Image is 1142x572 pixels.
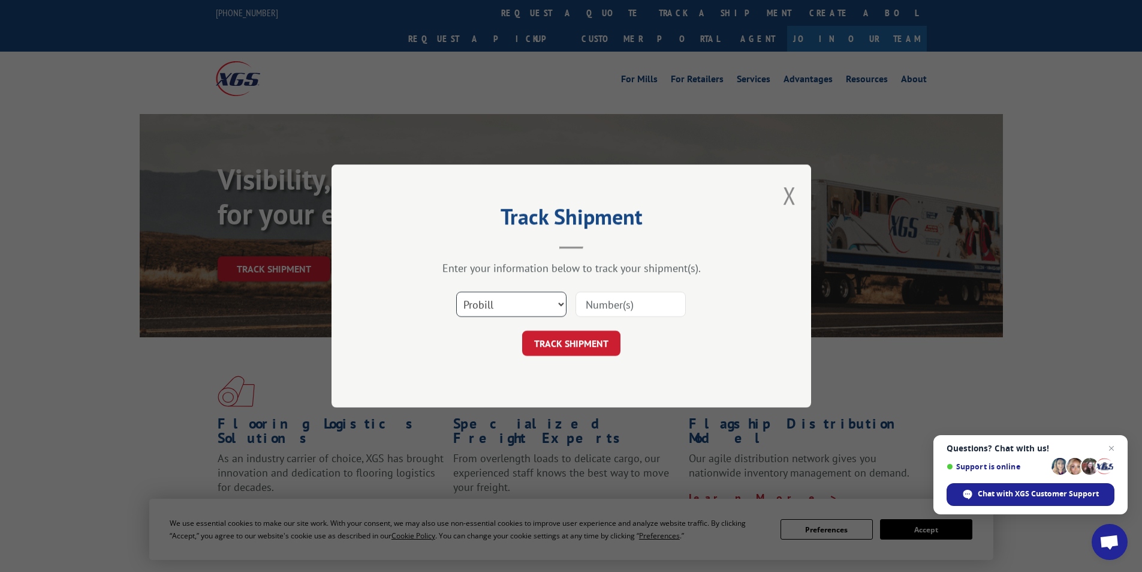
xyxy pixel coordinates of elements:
[978,489,1099,499] span: Chat with XGS Customer Support
[1104,441,1119,456] span: Close chat
[783,179,796,211] button: Close modal
[522,331,620,356] button: TRACK SHIPMENT
[1092,524,1128,560] div: Open chat
[575,292,686,317] input: Number(s)
[947,462,1047,471] span: Support is online
[947,444,1114,453] span: Questions? Chat with us!
[391,261,751,275] div: Enter your information below to track your shipment(s).
[391,208,751,231] h2: Track Shipment
[947,483,1114,506] div: Chat with XGS Customer Support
